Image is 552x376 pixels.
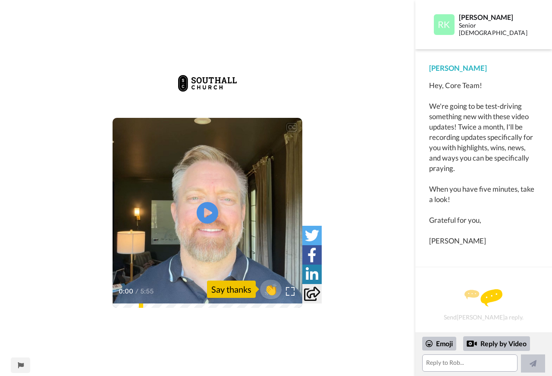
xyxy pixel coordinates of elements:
[140,286,155,297] span: 5:55
[429,80,538,246] div: Hey, Core Team! We're going to be test-driving something new with these video updates! Twice a mo...
[429,63,538,73] div: [PERSON_NAME]
[286,123,297,132] div: CC
[464,289,502,306] img: message.svg
[459,13,538,21] div: [PERSON_NAME]
[286,287,295,296] img: Full screen
[463,336,530,351] div: Reply by Video
[260,280,282,299] button: 👏
[467,338,477,349] div: Reply by Video
[135,286,138,297] span: /
[427,282,540,328] div: Send [PERSON_NAME] a reply.
[177,66,238,101] img: da53c747-890d-4ee8-a87d-ed103e7d6501
[119,286,134,297] span: 0:00
[459,22,538,37] div: Senior [DEMOGRAPHIC_DATA]
[422,337,456,351] div: Emoji
[434,14,455,35] img: Profile Image
[207,281,256,298] div: Say thanks
[260,282,282,296] span: 👏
